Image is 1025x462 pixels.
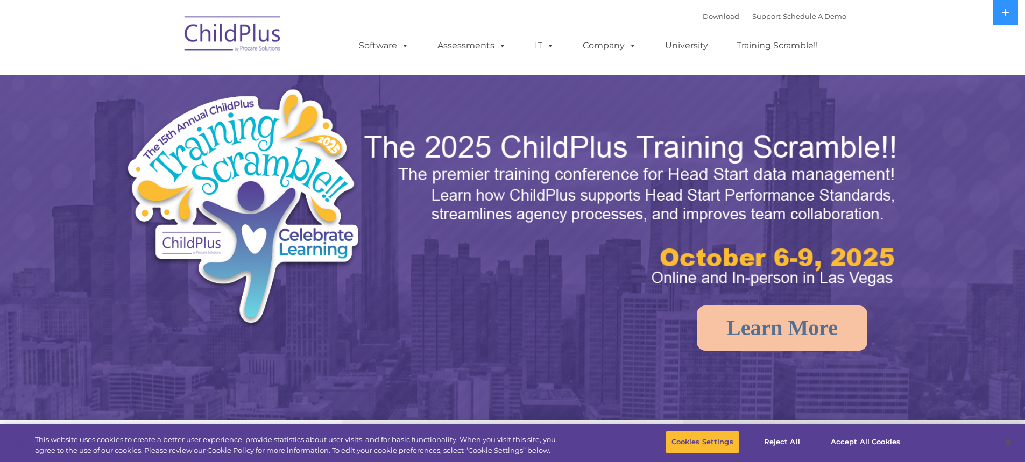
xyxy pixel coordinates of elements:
[666,431,739,453] button: Cookies Settings
[35,435,564,456] div: This website uses cookies to create a better user experience, provide statistics about user visit...
[572,35,647,56] a: Company
[783,12,846,20] a: Schedule A Demo
[524,35,565,56] a: IT
[748,431,816,453] button: Reject All
[179,9,287,62] img: ChildPlus by Procare Solutions
[703,12,739,20] a: Download
[654,35,719,56] a: University
[726,35,829,56] a: Training Scramble!!
[697,305,867,351] a: Learn More
[825,431,906,453] button: Accept All Cookies
[703,12,846,20] font: |
[427,35,517,56] a: Assessments
[996,430,1020,454] button: Close
[752,12,781,20] a: Support
[348,35,420,56] a: Software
